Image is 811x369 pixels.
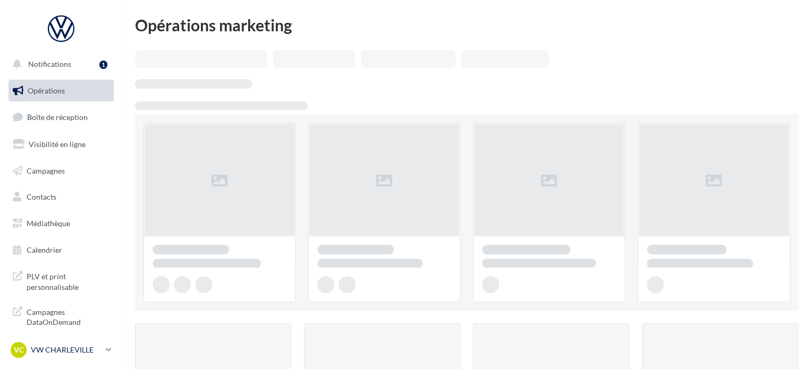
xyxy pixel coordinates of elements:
span: Calendrier [27,245,62,254]
a: Campagnes [6,160,116,182]
span: Notifications [28,59,71,68]
button: Notifications 1 [6,53,112,75]
span: Boîte de réception [27,113,88,122]
a: Calendrier [6,239,116,261]
a: Opérations [6,80,116,102]
a: Médiathèque [6,212,116,235]
a: PLV et print personnalisable [6,265,116,296]
p: VW CHARLEVILLE [31,345,102,355]
a: Boîte de réception [6,106,116,128]
div: 1 [99,61,107,69]
div: Opérations marketing [135,17,798,33]
span: Opérations [28,86,65,95]
span: VC [14,345,24,355]
span: Contacts [27,192,56,201]
span: Médiathèque [27,219,70,228]
span: Campagnes DataOnDemand [27,305,109,328]
a: Contacts [6,186,116,208]
a: Campagnes DataOnDemand [6,301,116,332]
span: PLV et print personnalisable [27,269,109,292]
span: Campagnes [27,166,65,175]
span: Visibilité en ligne [29,140,86,149]
a: Visibilité en ligne [6,133,116,156]
a: VC VW CHARLEVILLE [9,340,114,360]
